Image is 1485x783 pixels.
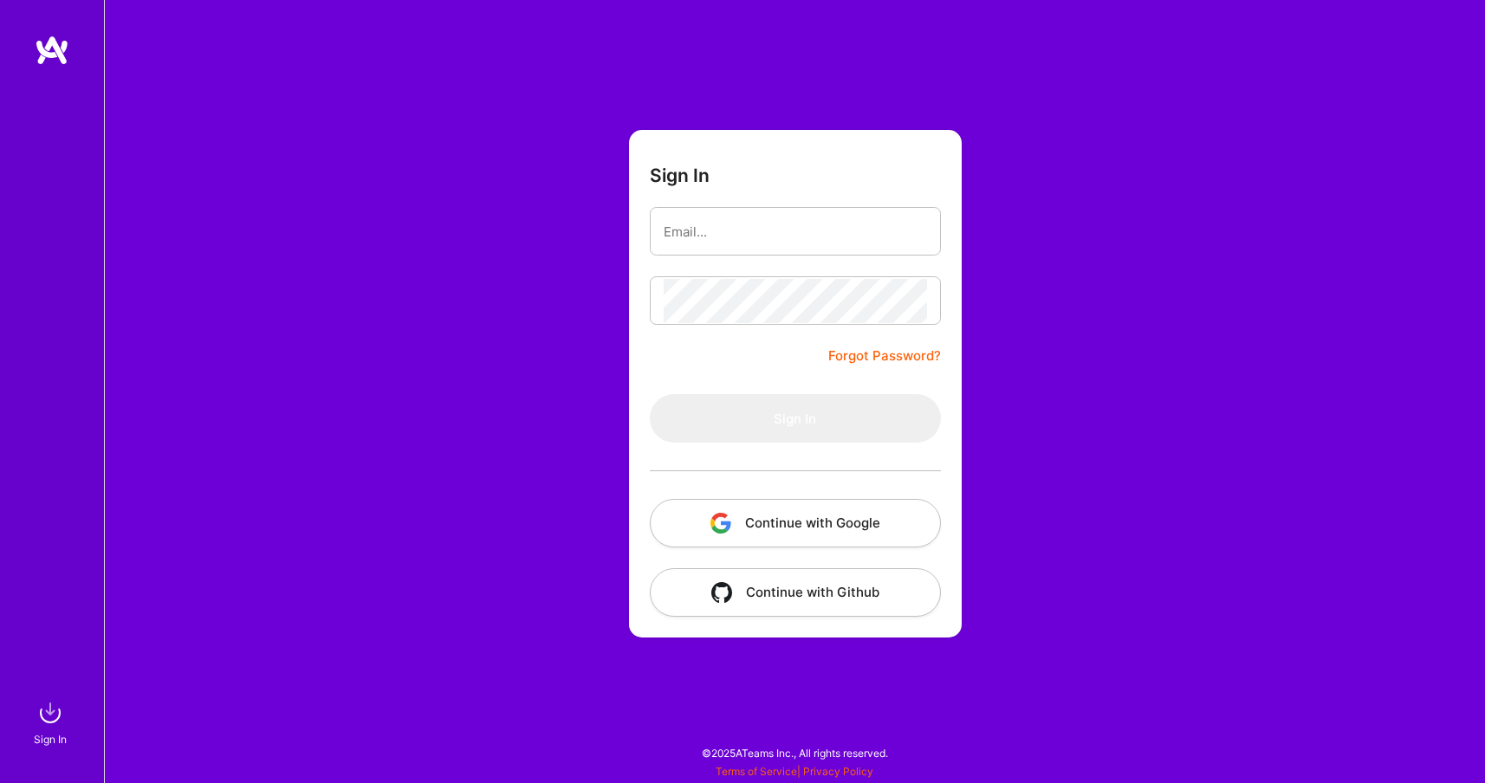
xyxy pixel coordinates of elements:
[664,210,927,254] input: Email...
[35,35,69,66] img: logo
[650,394,941,443] button: Sign In
[710,513,731,534] img: icon
[650,568,941,617] button: Continue with Github
[33,696,68,730] img: sign in
[36,696,68,748] a: sign inSign In
[711,582,732,603] img: icon
[828,346,941,366] a: Forgot Password?
[104,731,1485,774] div: © 2025 ATeams Inc., All rights reserved.
[650,499,941,547] button: Continue with Google
[803,765,873,778] a: Privacy Policy
[716,765,873,778] span: |
[650,165,710,186] h3: Sign In
[716,765,797,778] a: Terms of Service
[34,730,67,748] div: Sign In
